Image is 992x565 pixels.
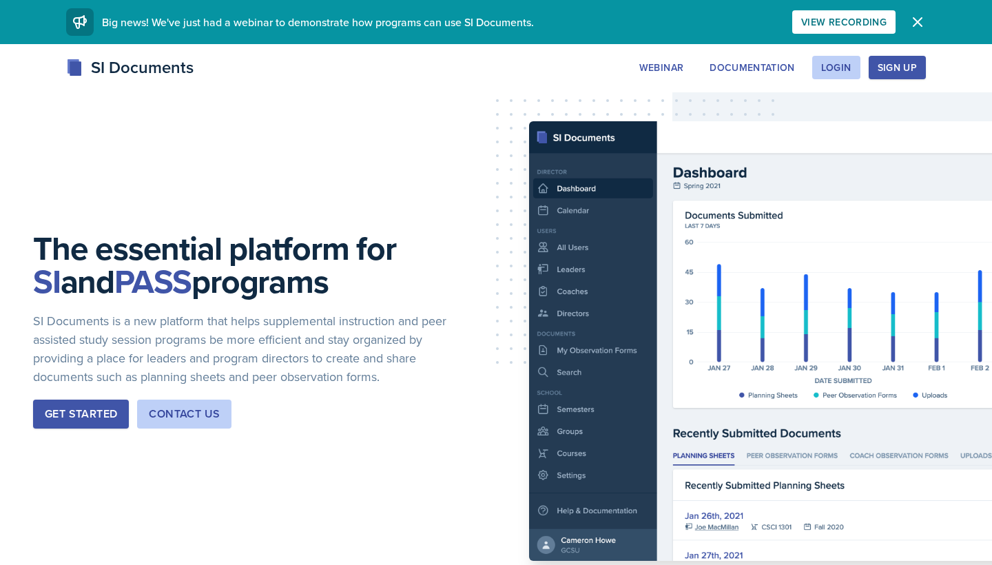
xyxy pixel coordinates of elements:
[66,55,194,80] div: SI Documents
[801,17,887,28] div: View Recording
[701,56,804,79] button: Documentation
[710,62,795,73] div: Documentation
[45,406,117,422] div: Get Started
[33,400,129,429] button: Get Started
[149,406,220,422] div: Contact Us
[869,56,926,79] button: Sign Up
[639,62,683,73] div: Webinar
[102,14,534,30] span: Big news! We've just had a webinar to demonstrate how programs can use SI Documents.
[821,62,851,73] div: Login
[630,56,692,79] button: Webinar
[812,56,860,79] button: Login
[137,400,231,429] button: Contact Us
[792,10,896,34] button: View Recording
[878,62,917,73] div: Sign Up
